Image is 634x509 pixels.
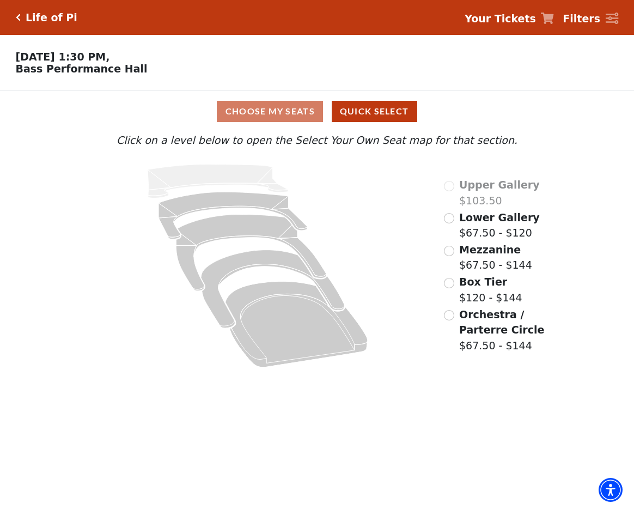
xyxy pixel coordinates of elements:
[444,246,454,256] input: Mezzanine$67.50 - $144
[459,179,540,191] span: Upper Gallery
[465,11,554,27] a: Your Tickets
[459,211,540,223] span: Lower Gallery
[563,13,600,25] strong: Filters
[563,11,618,27] a: Filters
[599,478,623,502] div: Accessibility Menu
[16,14,21,21] a: Click here to go back to filters
[459,276,507,288] span: Box Tier
[459,274,522,305] label: $120 - $144
[459,308,544,336] span: Orchestra / Parterre Circle
[26,11,77,24] h5: Life of Pi
[459,242,532,273] label: $67.50 - $144
[459,177,540,208] label: $103.50
[444,278,454,288] input: Box Tier$120 - $144
[148,165,288,198] path: Upper Gallery - Seats Available: 0
[87,132,547,148] p: Click on a level below to open the Select Your Own Seat map for that section.
[332,101,417,122] button: Quick Select
[444,310,454,320] input: Orchestra / Parterre Circle$67.50 - $144
[444,213,454,223] input: Lower Gallery$67.50 - $120
[225,281,368,367] path: Orchestra / Parterre Circle - Seats Available: 26
[465,13,536,25] strong: Your Tickets
[459,307,547,354] label: $67.50 - $144
[459,210,540,241] label: $67.50 - $120
[459,244,521,256] span: Mezzanine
